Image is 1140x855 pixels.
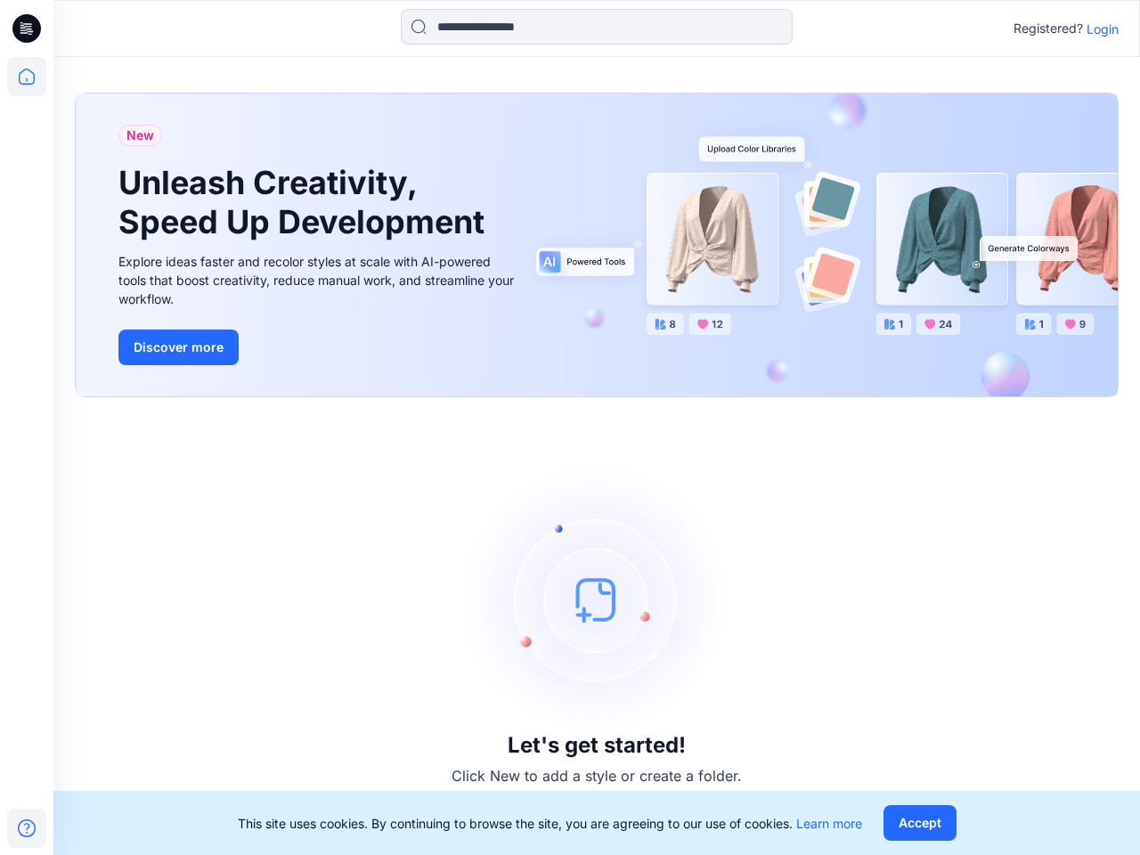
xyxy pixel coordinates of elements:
[796,816,862,831] a: Learn more
[126,125,154,146] span: New
[508,733,686,758] h3: Let's get started!
[118,330,239,365] button: Discover more
[452,765,742,786] p: Click New to add a style or create a folder.
[463,466,730,733] img: empty-state-image.svg
[883,805,957,841] button: Accept
[118,330,519,365] a: Discover more
[1014,18,1083,39] p: Registered?
[118,164,493,240] h1: Unleash Creativity, Speed Up Development
[1087,20,1119,38] p: Login
[118,252,519,308] div: Explore ideas faster and recolor styles at scale with AI-powered tools that boost creativity, red...
[238,814,862,833] p: This site uses cookies. By continuing to browse the site, you are agreeing to our use of cookies.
